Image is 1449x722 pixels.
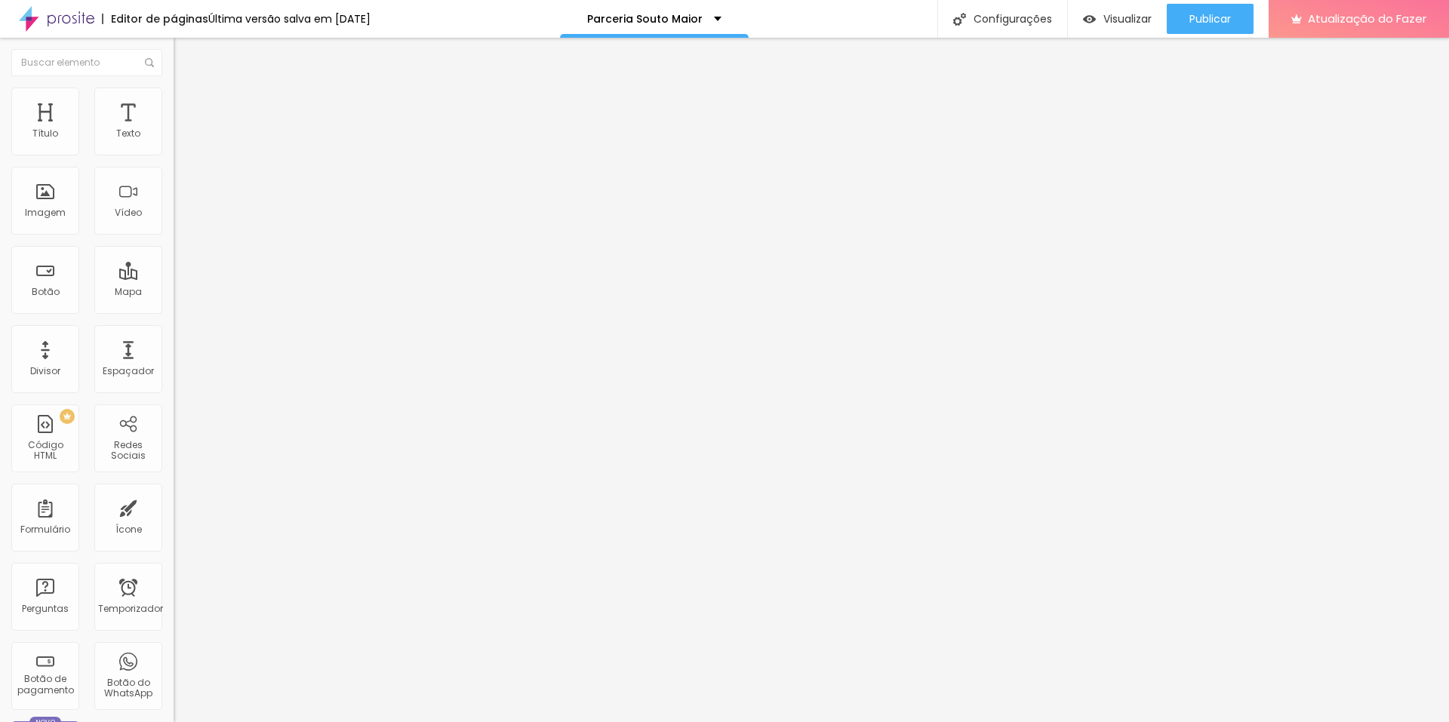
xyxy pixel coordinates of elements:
[115,285,142,298] font: Mapa
[20,523,70,536] font: Formulário
[104,676,152,699] font: Botão do WhatsApp
[22,602,69,615] font: Perguntas
[208,11,371,26] font: Última versão salva em [DATE]
[17,672,74,696] font: Botão de pagamento
[1167,4,1254,34] button: Publicar
[32,127,58,140] font: Título
[1308,11,1426,26] font: Atualização do Fazer
[1103,11,1152,26] font: Visualizar
[974,11,1052,26] font: Configurações
[111,438,146,462] font: Redes Sociais
[1068,4,1167,34] button: Visualizar
[11,49,162,76] input: Buscar elemento
[115,206,142,219] font: Vídeo
[1083,13,1096,26] img: view-1.svg
[28,438,63,462] font: Código HTML
[111,11,208,26] font: Editor de páginas
[32,285,60,298] font: Botão
[587,11,703,26] font: Parceria Souto Maior
[145,58,154,67] img: Ícone
[115,523,142,536] font: Ícone
[174,38,1449,722] iframe: Editor
[953,13,966,26] img: Ícone
[116,127,140,140] font: Texto
[1189,11,1231,26] font: Publicar
[30,364,60,377] font: Divisor
[25,206,66,219] font: Imagem
[103,364,154,377] font: Espaçador
[98,602,163,615] font: Temporizador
